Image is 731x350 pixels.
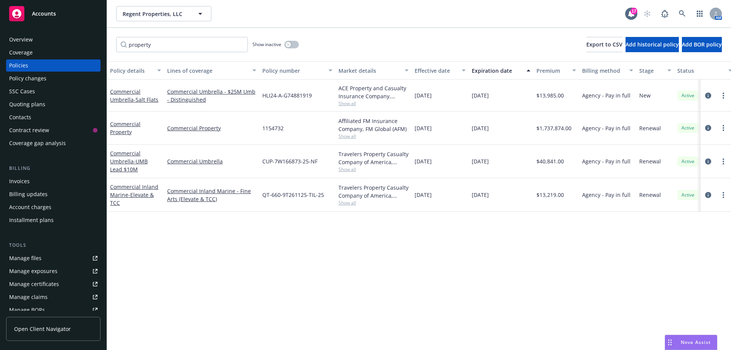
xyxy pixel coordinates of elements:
[6,252,101,264] a: Manage files
[626,37,679,52] button: Add historical policy
[536,124,571,132] span: $1,737,874.00
[636,61,674,80] button: Stage
[9,137,66,149] div: Coverage gap analysis
[415,91,432,99] span: [DATE]
[630,8,637,14] div: 17
[6,124,101,136] a: Contract review
[415,191,432,199] span: [DATE]
[682,41,722,48] span: Add BOR policy
[164,61,259,80] button: Lines of coverage
[680,125,696,131] span: Active
[6,98,101,110] a: Quoting plans
[9,304,45,316] div: Manage BORs
[338,84,409,100] div: ACE Property and Casualty Insurance Company, Chubb Group, Distinguished Programs Group, LLC
[262,91,312,99] span: HLI24-A-G74881919
[9,265,57,277] div: Manage exposures
[6,46,101,59] a: Coverage
[9,175,30,187] div: Invoices
[415,67,457,75] div: Effective date
[9,214,54,226] div: Installment plans
[9,188,48,200] div: Billing updates
[259,61,335,80] button: Policy number
[677,67,724,75] div: Status
[640,6,655,21] a: Start snowing
[6,214,101,226] a: Installment plans
[110,88,158,103] a: Commercial Umbrella
[167,187,256,203] a: Commercial Inland Marine - Fine Arts (Elevate & TCC)
[704,123,713,133] a: circleInformation
[107,61,164,80] button: Policy details
[338,184,409,200] div: Travelers Property Casualty Company of America, Travelers Insurance
[338,117,409,133] div: Affiliated FM Insurance Company, FM Global (AFM)
[6,278,101,290] a: Manage certificates
[110,191,154,206] span: - Elevate & TCC
[472,124,489,132] span: [DATE]
[6,175,101,187] a: Invoices
[6,201,101,213] a: Account charges
[262,124,284,132] span: 1154732
[9,59,28,72] div: Policies
[167,88,256,104] a: Commercial Umbrella - $25M Umb - Distinguished
[6,34,101,46] a: Overview
[415,157,432,165] span: [DATE]
[14,325,71,333] span: Open Client Navigator
[704,190,713,200] a: circleInformation
[123,10,188,18] span: Regent Properties, LLC
[335,61,412,80] button: Market details
[704,91,713,100] a: circleInformation
[639,191,661,199] span: Renewal
[586,37,622,52] button: Export to CSV
[338,166,409,173] span: Show all
[167,124,256,132] a: Commercial Property
[704,157,713,166] a: circleInformation
[338,100,409,107] span: Show all
[6,165,101,172] div: Billing
[536,67,568,75] div: Premium
[6,304,101,316] a: Manage BORs
[338,200,409,206] span: Show all
[6,265,101,277] a: Manage exposures
[6,188,101,200] a: Billing updates
[582,91,630,99] span: Agency - Pay in full
[9,98,45,110] div: Quoting plans
[262,157,318,165] span: CUP-7W166873-25-NF
[110,120,140,136] a: Commercial Property
[472,157,489,165] span: [DATE]
[110,150,148,173] a: Commercial Umbrella
[536,157,564,165] span: $40,841.00
[469,61,533,80] button: Expiration date
[582,191,630,199] span: Agency - Pay in full
[252,41,281,48] span: Show inactive
[9,201,51,213] div: Account charges
[665,335,717,350] button: Nova Assist
[536,91,564,99] span: $13,985.00
[639,124,661,132] span: Renewal
[657,6,672,21] a: Report a Bug
[134,96,158,103] span: - Salt Flats
[579,61,636,80] button: Billing method
[6,72,101,85] a: Policy changes
[415,124,432,132] span: [DATE]
[9,85,35,97] div: SSC Cases
[472,191,489,199] span: [DATE]
[167,157,256,165] a: Commercial Umbrella
[338,67,400,75] div: Market details
[680,192,696,198] span: Active
[6,241,101,249] div: Tools
[9,34,33,46] div: Overview
[6,3,101,24] a: Accounts
[110,67,153,75] div: Policy details
[582,67,625,75] div: Billing method
[639,91,651,99] span: New
[412,61,469,80] button: Effective date
[626,41,679,48] span: Add historical policy
[719,91,728,100] a: more
[582,157,630,165] span: Agency - Pay in full
[472,67,522,75] div: Expiration date
[582,124,630,132] span: Agency - Pay in full
[692,6,707,21] a: Switch app
[675,6,690,21] a: Search
[262,191,324,199] span: QT-660-9T261125-TIL-25
[639,157,661,165] span: Renewal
